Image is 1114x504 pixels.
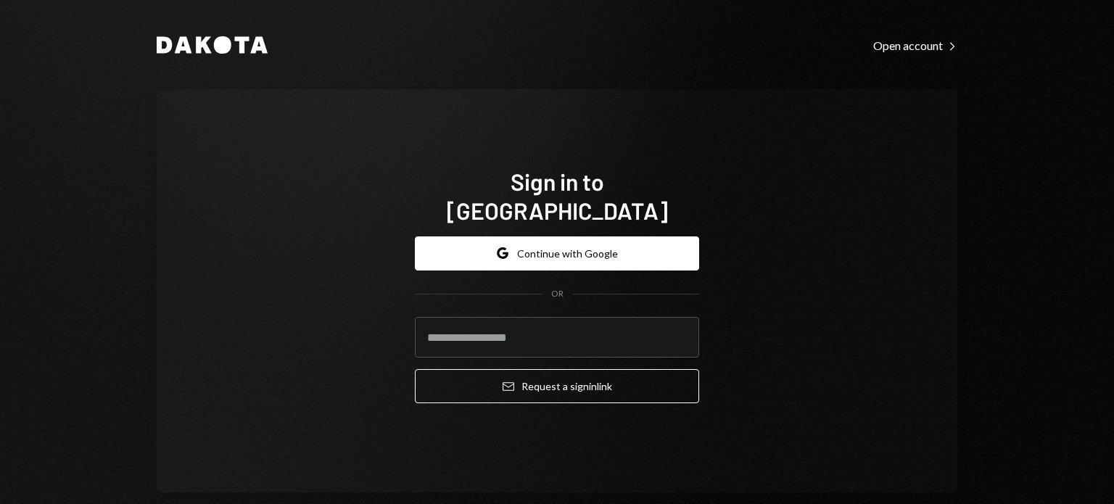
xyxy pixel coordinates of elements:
[415,167,699,225] h1: Sign in to [GEOGRAPHIC_DATA]
[873,38,957,53] div: Open account
[873,37,957,53] a: Open account
[415,236,699,270] button: Continue with Google
[415,369,699,403] button: Request a signinlink
[551,288,564,300] div: OR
